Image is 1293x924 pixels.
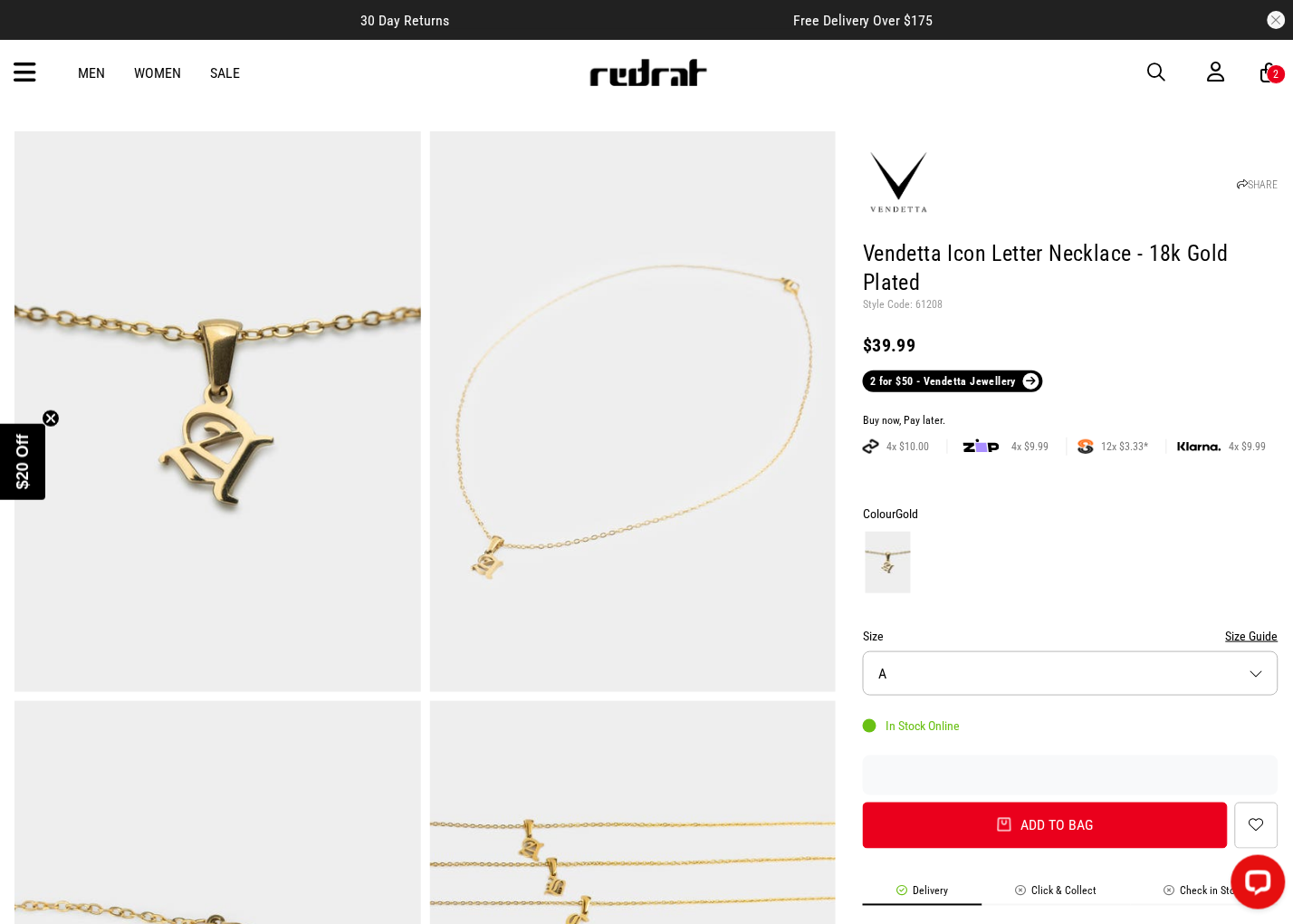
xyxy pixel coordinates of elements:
[863,334,1279,356] div: $39.99
[14,434,32,489] span: $20 Off
[863,885,982,906] li: Delivery
[1131,885,1279,906] li: Check in Store
[863,298,1279,313] p: Style Code: 61208
[879,439,936,454] span: 4x $10.00
[793,12,934,29] span: Free Delivery Over $175
[963,438,1000,456] img: zip
[863,371,1042,392] a: 2 for $50 - Vendetta Jewellery
[863,503,1279,525] div: Colour
[863,718,960,733] div: In Stock Online
[866,532,911,593] img: Gold
[863,803,1228,849] button: Add to bag
[863,439,879,454] img: AFTERPAY
[1178,442,1221,452] img: KLARNA
[863,766,1279,784] iframe: Customer reviews powered by Trustpilot
[589,59,708,86] img: Redrat logo
[485,11,757,29] iframe: Customer reviews powered by Trustpilot
[863,414,1279,428] div: Buy now, Pay later.
[1238,178,1279,191] a: SHARE
[863,147,935,219] img: Vendetta
[430,131,837,692] img: Vendetta Icon Letter Necklace - 18k Gold Plated in Gold
[1094,439,1155,454] span: 12x $3.33*
[1004,439,1056,454] span: 4x $9.99
[863,651,1279,696] button: A
[78,64,105,82] a: Men
[863,625,1279,647] div: Size
[14,131,421,692] img: Vendetta Icon Letter Necklace - 18k Gold Plated in Gold
[863,240,1279,298] h1: Vendetta Icon Letter Necklace - 18k Gold Plated
[1221,439,1273,454] span: 4x $9.99
[360,12,449,29] span: 30 Day Returns
[1274,68,1279,81] div: 2
[1261,63,1279,82] a: 2
[1217,848,1293,924] iframe: LiveChat chat widget
[134,64,181,82] a: Women
[1226,625,1279,647] button: Size Guide
[896,506,918,521] span: Gold
[878,665,886,682] span: A
[982,885,1131,906] li: Click & Collect
[42,409,60,428] button: Close teaser
[1078,439,1094,454] img: SPLITPAY
[210,64,240,82] a: Sale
